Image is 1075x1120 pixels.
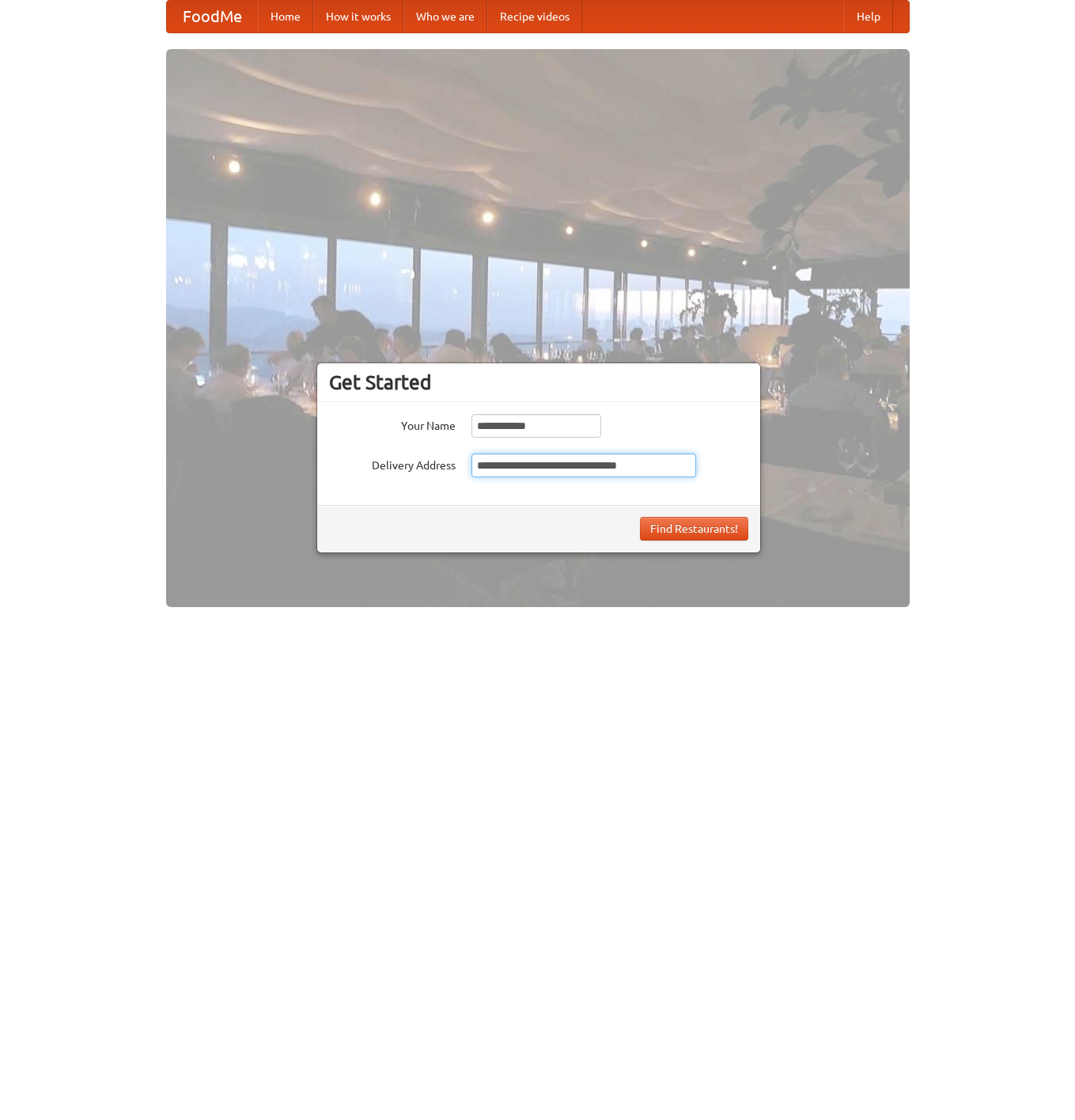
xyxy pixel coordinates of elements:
a: How it works [313,1,403,32]
a: Recipe videos [487,1,582,32]
button: Find Restaurants! [640,517,748,541]
a: Home [258,1,313,32]
a: Help [844,1,893,32]
h3: Get Started [329,370,748,394]
label: Your Name [329,414,456,434]
label: Delivery Address [329,454,456,473]
a: FoodMe [167,1,258,32]
a: Who we are [403,1,487,32]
